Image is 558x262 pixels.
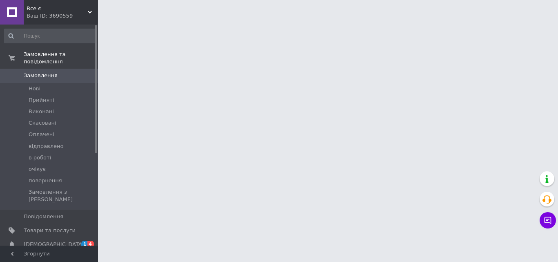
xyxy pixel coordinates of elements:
[81,241,88,248] span: 1
[4,29,96,43] input: Пошук
[24,213,63,220] span: Повідомлення
[24,51,98,65] span: Замовлення та повідомлення
[27,5,88,12] span: Все є
[29,131,54,138] span: Оплачені
[29,177,62,184] span: повернення
[24,72,58,79] span: Замовлення
[29,188,96,203] span: Замовлення з [PERSON_NAME]
[29,154,51,161] span: в роботі
[29,96,54,104] span: Прийняті
[540,212,556,228] button: Чат з покупцем
[24,241,84,248] span: [DEMOGRAPHIC_DATA]
[29,85,40,92] span: Нові
[29,108,54,115] span: Виконані
[24,227,76,234] span: Товари та послуги
[29,143,63,150] span: відправлено
[27,12,98,20] div: Ваш ID: 3690559
[29,119,56,127] span: Скасовані
[87,241,94,248] span: 4
[29,166,46,173] span: очікує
